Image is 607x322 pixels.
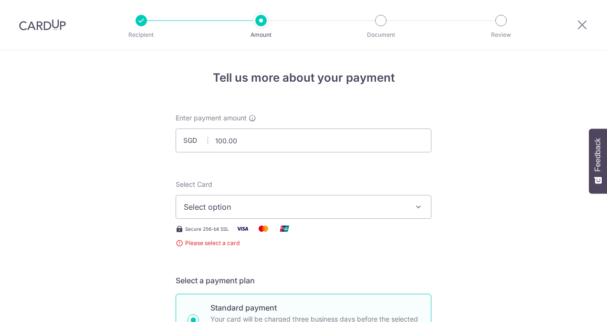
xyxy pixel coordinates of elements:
[106,30,177,40] p: Recipient
[275,223,294,235] img: Union Pay
[176,275,431,286] h5: Select a payment plan
[226,30,296,40] p: Amount
[184,201,406,213] span: Select option
[176,69,431,86] h4: Tell us more about your payment
[466,30,536,40] p: Review
[589,129,607,193] button: Feedback - Show survey
[19,19,66,31] img: CardUp
[254,223,273,235] img: Mastercard
[176,180,212,188] span: translation missing: en.payables.payment_networks.credit_card.summary.labels.select_card
[210,302,419,313] p: Standard payment
[176,129,431,152] input: 0.00
[176,238,431,248] span: Please select a card
[345,30,416,40] p: Document
[176,195,431,219] button: Select option
[233,223,252,235] img: Visa
[183,136,208,145] span: SGD
[594,138,602,172] span: Feedback
[176,113,247,123] span: Enter payment amount
[185,225,229,233] span: Secure 256-bit SSL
